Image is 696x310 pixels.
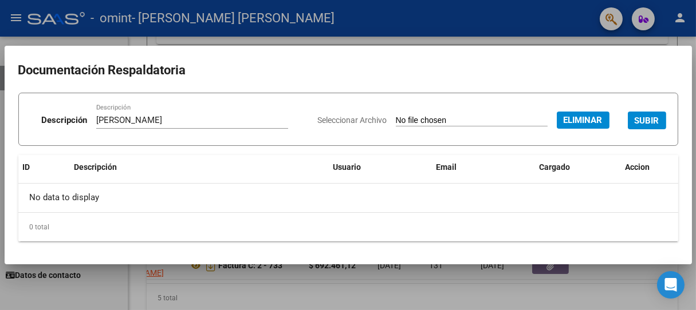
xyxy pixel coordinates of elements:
[635,116,659,126] span: SUBIR
[621,155,678,180] datatable-header-cell: Accion
[437,162,457,172] span: Email
[41,114,87,127] p: Descripción
[557,112,610,129] button: Eliminar
[23,162,30,172] span: ID
[564,115,603,125] span: Eliminar
[626,162,650,172] span: Accion
[70,155,329,180] datatable-header-cell: Descripción
[628,112,666,129] button: SUBIR
[333,162,361,172] span: Usuario
[18,155,70,180] datatable-header-cell: ID
[329,155,432,180] datatable-header-cell: Usuario
[432,155,535,180] datatable-header-cell: Email
[18,59,678,81] h2: Documentación Respaldatoria
[535,155,621,180] datatable-header-cell: Cargado
[540,162,571,172] span: Cargado
[18,184,678,212] div: No data to display
[74,162,117,172] span: Descripción
[657,271,685,299] div: Open Intercom Messenger
[318,116,387,125] span: Seleccionar Archivo
[18,213,678,241] div: 0 total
